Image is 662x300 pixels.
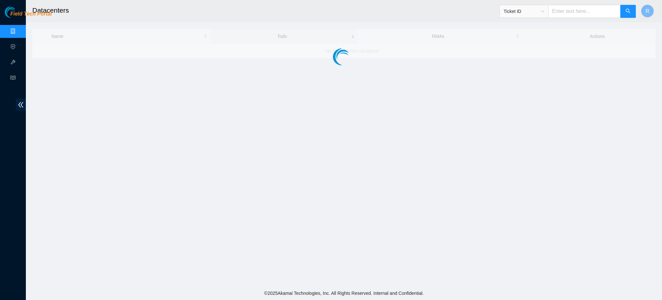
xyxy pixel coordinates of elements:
span: search [625,8,631,15]
button: search [620,5,636,18]
span: read [10,72,16,85]
span: Ticket ID [504,6,544,16]
a: Akamai TechnologiesField Tech Portal [5,12,52,20]
img: Akamai Technologies [5,6,33,18]
footer: © 2025 Akamai Technologies, Inc. All Rights Reserved. Internal and Confidential. [26,286,662,300]
span: Field Tech Portal [10,11,52,17]
span: R [646,7,649,15]
span: double-left [16,99,26,111]
input: Enter text here... [548,5,621,18]
button: R [641,5,654,17]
